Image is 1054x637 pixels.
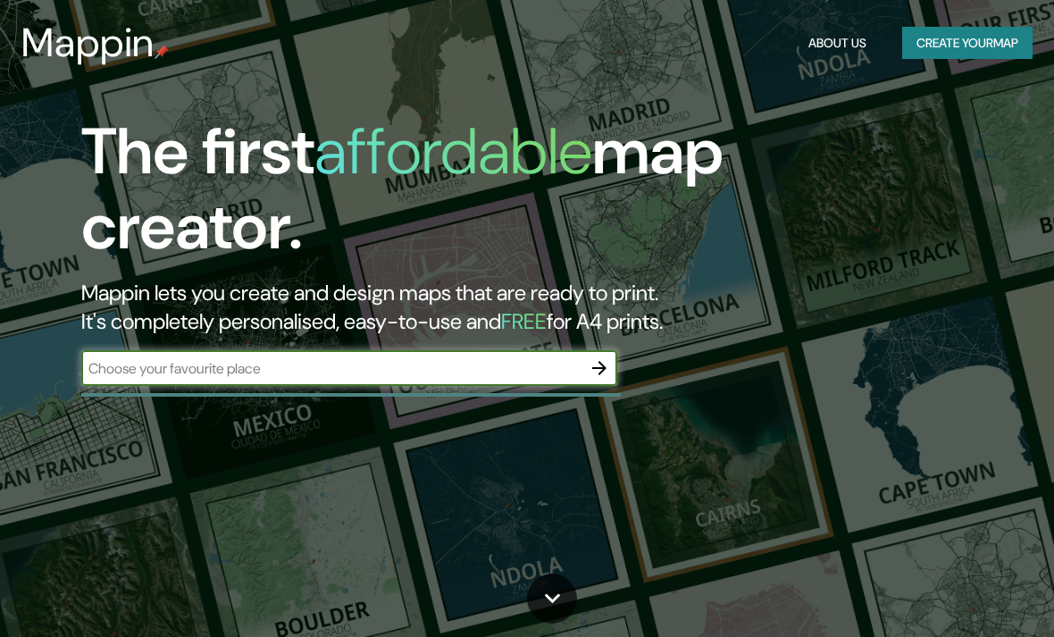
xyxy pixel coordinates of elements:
img: mappin-pin [155,45,169,59]
button: About Us [801,27,874,60]
input: Choose your favourite place [81,358,581,379]
h5: FREE [501,307,547,335]
h3: Mappin [21,20,155,66]
iframe: Help widget launcher [895,567,1034,617]
h1: The first map creator. [81,114,924,279]
h2: Mappin lets you create and design maps that are ready to print. It's completely personalised, eas... [81,279,924,336]
button: Create yourmap [902,27,1033,60]
h1: affordable [314,110,592,193]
